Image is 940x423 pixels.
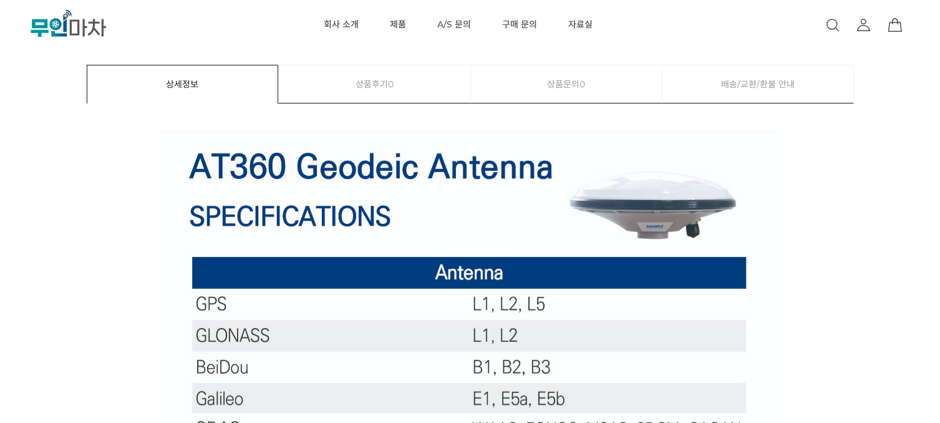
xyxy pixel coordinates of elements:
[388,66,394,103] span: 0
[87,66,278,103] a: 상세정보
[662,66,853,103] a: 배송/교환/환불 안내
[579,66,585,103] span: 0
[279,66,470,103] a: 상품후기0
[471,66,662,103] a: 상품문의0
